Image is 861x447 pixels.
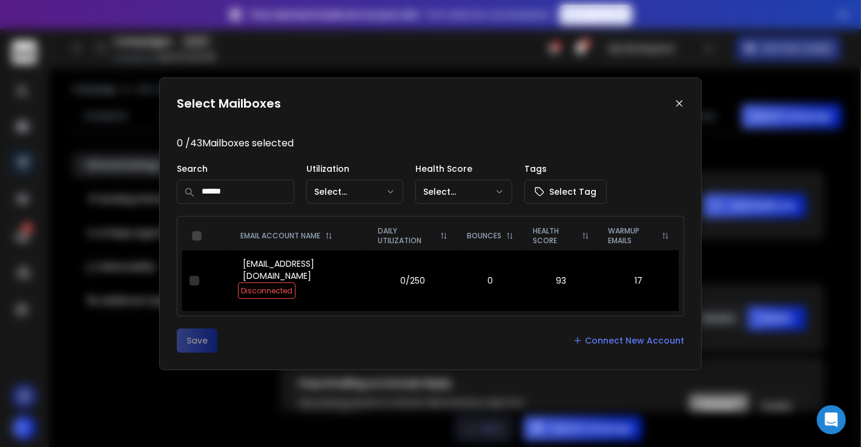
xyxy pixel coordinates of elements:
[464,275,516,287] p: 0
[524,180,607,204] button: Select Tag
[467,231,501,241] p: BOUNCES
[240,231,358,241] div: EMAIL ACCOUNT NAME
[599,250,679,311] td: 17
[415,180,512,204] button: Select...
[368,250,458,311] td: 0/250
[238,282,295,299] span: Disconnected
[415,163,512,175] p: Health Score
[817,405,846,434] div: Open Intercom Messenger
[378,226,436,246] p: DAILY UTILIZATION
[177,136,684,151] p: 0 / 43 Mailboxes selected
[523,250,598,311] td: 93
[524,163,607,175] p: Tags
[533,226,576,246] p: HEALTH SCORE
[243,258,361,282] p: [EMAIL_ADDRESS][DOMAIN_NAME]
[177,95,281,112] h1: Select Mailboxes
[306,163,403,175] p: Utilization
[573,334,684,347] a: Connect New Account
[177,163,294,175] p: Search
[609,226,658,246] p: WARMUP EMAILS
[306,180,403,204] button: Select...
